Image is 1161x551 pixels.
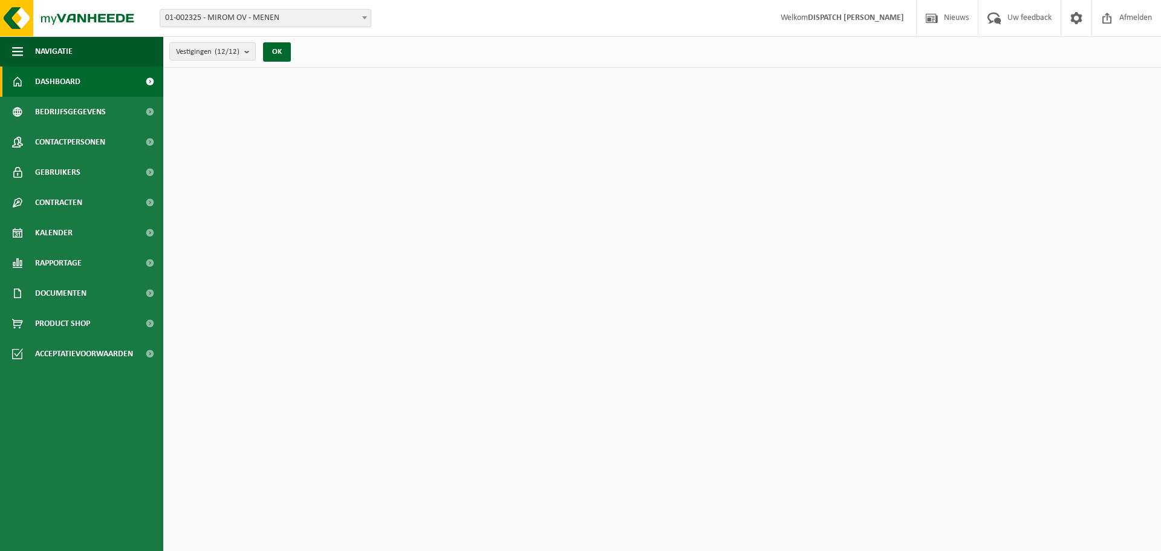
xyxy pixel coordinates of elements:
[35,248,82,278] span: Rapportage
[215,48,239,56] count: (12/12)
[35,308,90,339] span: Product Shop
[35,127,105,157] span: Contactpersonen
[169,42,256,60] button: Vestigingen(12/12)
[263,42,291,62] button: OK
[35,67,80,97] span: Dashboard
[160,10,371,27] span: 01-002325 - MIROM OV - MENEN
[35,97,106,127] span: Bedrijfsgegevens
[35,218,73,248] span: Kalender
[35,278,86,308] span: Documenten
[35,36,73,67] span: Navigatie
[176,43,239,61] span: Vestigingen
[160,9,371,27] span: 01-002325 - MIROM OV - MENEN
[35,339,133,369] span: Acceptatievoorwaarden
[35,187,82,218] span: Contracten
[35,157,80,187] span: Gebruikers
[808,13,904,22] strong: DISPATCH [PERSON_NAME]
